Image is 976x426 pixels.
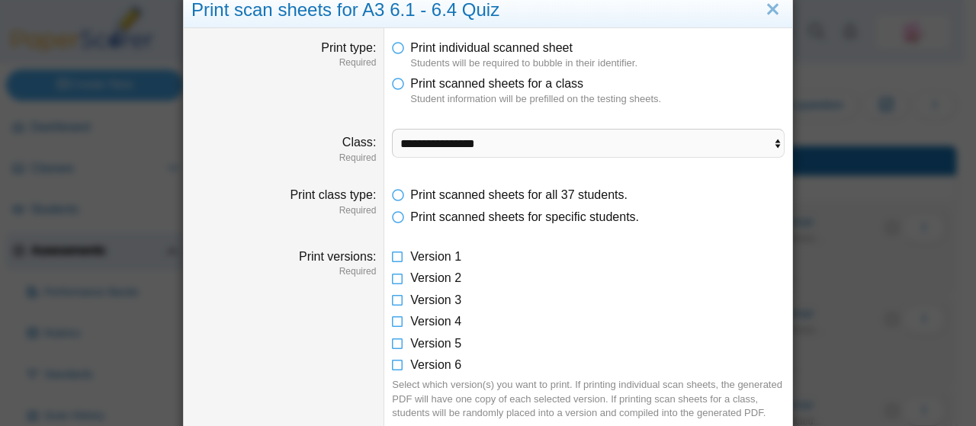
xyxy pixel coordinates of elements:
[410,56,785,70] dfn: Students will be required to bubble in their identifier.
[191,152,376,165] dfn: Required
[342,136,376,149] label: Class
[410,250,461,263] span: Version 1
[191,204,376,217] dfn: Required
[410,337,461,350] span: Version 5
[410,77,583,90] span: Print scanned sheets for a class
[410,293,461,306] span: Version 3
[191,265,376,278] dfn: Required
[410,271,461,284] span: Version 2
[299,250,376,263] label: Print versions
[290,188,376,201] label: Print class type
[410,188,628,201] span: Print scanned sheets for all 37 students.
[321,41,376,54] label: Print type
[410,315,461,328] span: Version 4
[410,41,573,54] span: Print individual scanned sheet
[410,210,639,223] span: Print scanned sheets for specific students.
[191,56,376,69] dfn: Required
[392,378,785,420] div: Select which version(s) you want to print. If printing individual scan sheets, the generated PDF ...
[410,358,461,371] span: Version 6
[410,92,785,106] dfn: Student information will be prefilled on the testing sheets.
